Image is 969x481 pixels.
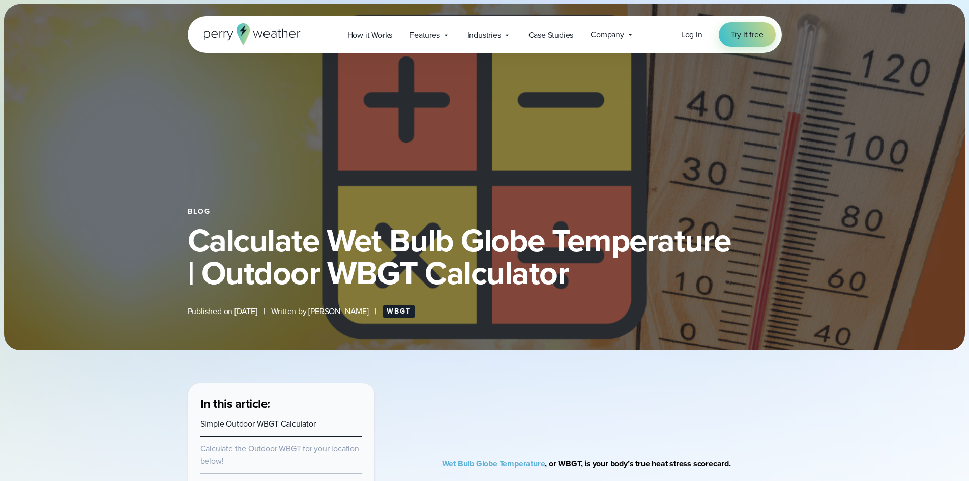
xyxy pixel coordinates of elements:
span: Company [591,29,624,41]
iframe: WBGT Explained: Listen as we break down all you need to know about WBGT Video [472,383,752,425]
span: Written by [PERSON_NAME] [271,305,369,318]
a: Log in [681,29,702,41]
span: Published on [DATE] [188,305,257,318]
span: Case Studies [528,29,574,41]
span: Log in [681,29,702,40]
span: Try it free [731,29,764,41]
a: WBGT [383,305,415,318]
a: Calculate the Outdoor WBGT for your location below! [200,443,359,467]
a: Try it free [719,22,776,47]
h3: In this article: [200,395,362,412]
a: How it Works [339,24,401,45]
strong: , or WBGT, is your body’s true heat stress scorecard. [442,458,731,469]
a: Simple Outdoor WBGT Calculator [200,418,316,430]
span: Features [409,29,439,41]
span: Industries [467,29,501,41]
a: Case Studies [520,24,582,45]
span: | [375,305,376,318]
div: Blog [188,208,782,216]
h1: Calculate Wet Bulb Globe Temperature | Outdoor WBGT Calculator [188,224,782,289]
span: | [263,305,265,318]
a: Wet Bulb Globe Temperature [442,458,545,469]
span: How it Works [347,29,393,41]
